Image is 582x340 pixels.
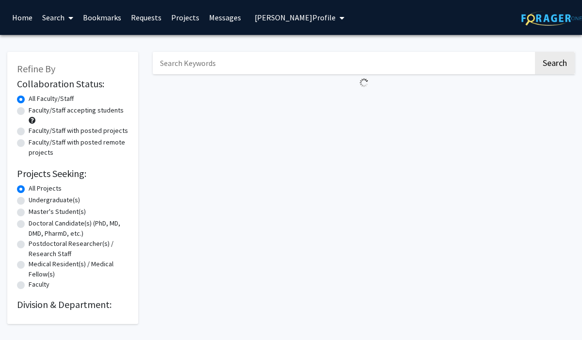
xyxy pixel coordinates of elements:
[17,299,129,310] h2: Division & Department:
[17,63,55,75] span: Refine By
[153,52,533,74] input: Search Keywords
[29,183,62,194] label: All Projects
[255,13,336,22] span: [PERSON_NAME] Profile
[29,126,128,136] label: Faculty/Staff with posted projects
[29,207,86,217] label: Master's Student(s)
[78,0,126,34] a: Bookmarks
[126,0,166,34] a: Requests
[37,0,78,34] a: Search
[166,0,204,34] a: Projects
[153,91,575,113] nav: Page navigation
[29,239,129,259] label: Postdoctoral Researcher(s) / Research Staff
[29,279,49,290] label: Faculty
[535,52,575,74] button: Search
[29,137,129,158] label: Faculty/Staff with posted remote projects
[521,11,582,26] img: ForagerOne Logo
[17,78,129,90] h2: Collaboration Status:
[29,105,124,115] label: Faculty/Staff accepting students
[29,94,74,104] label: All Faculty/Staff
[7,0,37,34] a: Home
[17,168,129,179] h2: Projects Seeking:
[204,0,246,34] a: Messages
[356,74,372,91] img: Loading
[29,259,129,279] label: Medical Resident(s) / Medical Fellow(s)
[29,195,80,205] label: Undergraduate(s)
[29,218,129,239] label: Doctoral Candidate(s) (PhD, MD, DMD, PharmD, etc.)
